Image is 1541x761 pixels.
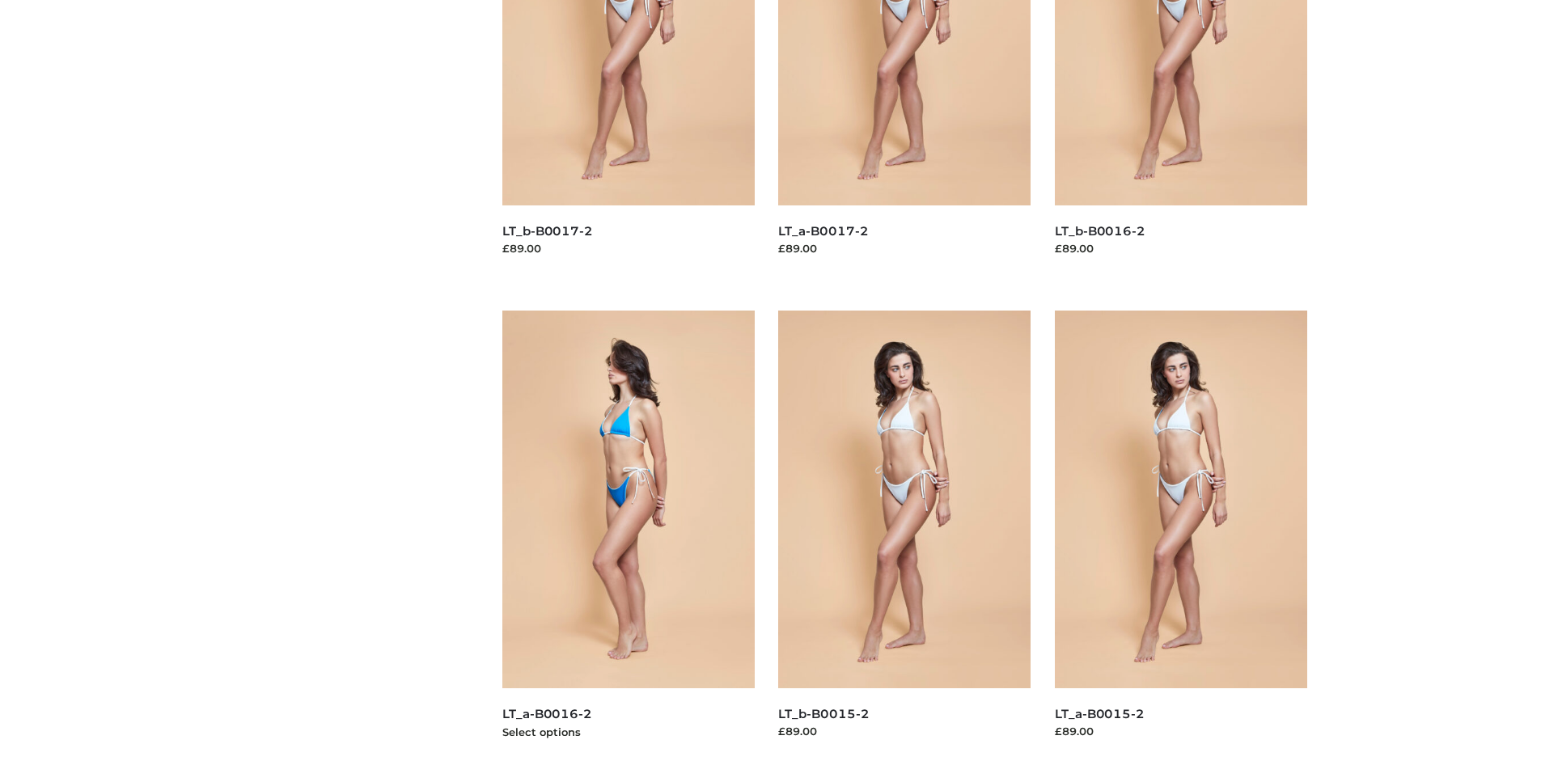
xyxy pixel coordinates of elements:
[502,725,581,738] a: Select options
[1480,652,1521,692] span: Back to top
[778,240,1031,256] div: £89.00
[1055,240,1307,256] div: £89.00
[778,223,868,239] a: LT_a-B0017-2
[502,223,593,239] a: LT_b-B0017-2
[778,706,869,721] a: LT_b-B0015-2
[502,240,755,256] div: £89.00
[1055,723,1307,739] div: £89.00
[1055,706,1145,721] a: LT_a-B0015-2
[502,706,592,721] a: LT_a-B0016-2
[778,723,1031,739] div: £89.00
[1055,223,1145,239] a: LT_b-B0016-2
